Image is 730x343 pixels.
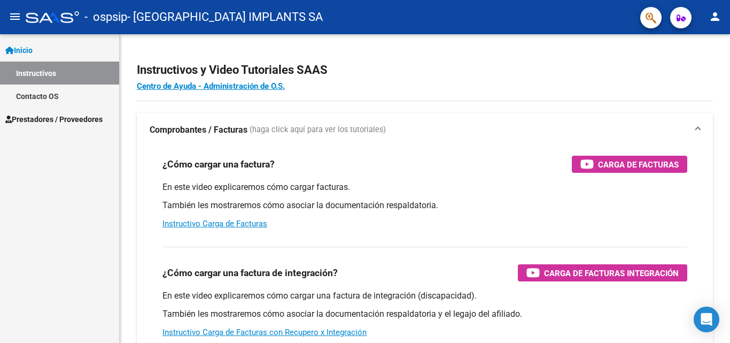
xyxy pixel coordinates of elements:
[162,181,687,193] p: En este video explicaremos cómo cargar facturas.
[518,264,687,281] button: Carga de Facturas Integración
[127,5,323,29] span: - [GEOGRAPHIC_DATA] IMPLANTS SA
[162,308,687,320] p: También les mostraremos cómo asociar la documentación respaldatoria y el legajo del afiliado.
[162,200,687,211] p: También les mostraremos cómo asociar la documentación respaldatoria.
[694,307,719,332] div: Open Intercom Messenger
[572,156,687,173] button: Carga de Facturas
[9,10,21,23] mat-icon: menu
[137,81,285,91] a: Centro de Ayuda - Administración de O.S.
[162,265,338,280] h3: ¿Cómo cargar una factura de integración?
[598,158,679,171] span: Carga de Facturas
[137,60,713,80] h2: Instructivos y Video Tutoriales SAAS
[5,44,33,56] span: Inicio
[544,266,679,280] span: Carga de Facturas Integración
[137,113,713,147] mat-expansion-panel-header: Comprobantes / Facturas (haga click aquí para ver los tutoriales)
[162,157,275,172] h3: ¿Cómo cargar una factura?
[150,124,247,136] strong: Comprobantes / Facturas
[162,327,367,337] a: Instructivo Carga de Facturas con Recupero x Integración
[162,290,687,302] p: En este video explicaremos cómo cargar una factura de integración (discapacidad).
[5,113,103,125] span: Prestadores / Proveedores
[250,124,386,136] span: (haga click aquí para ver los tutoriales)
[162,219,267,228] a: Instructivo Carga de Facturas
[84,5,127,29] span: - ospsip
[709,10,721,23] mat-icon: person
